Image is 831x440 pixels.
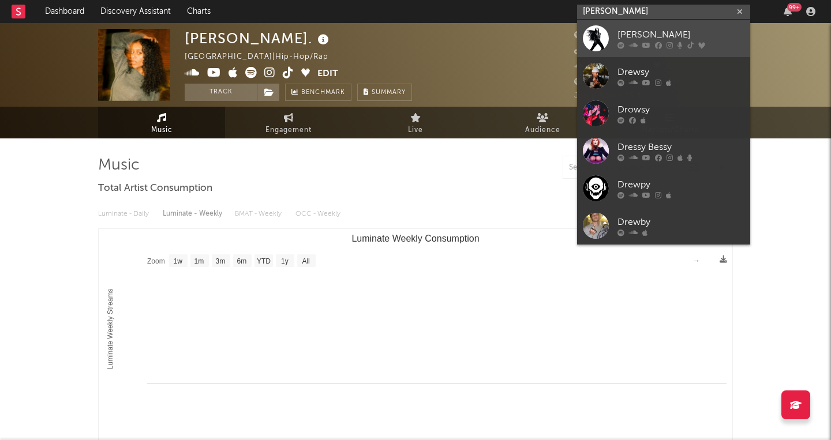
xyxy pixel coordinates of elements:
span: Music [151,123,173,137]
div: [GEOGRAPHIC_DATA] | Hip-Hop/Rap [185,50,342,64]
button: Summary [357,84,412,101]
span: Engagement [265,123,312,137]
span: Live [408,123,423,137]
span: Total Artist Consumption [98,182,212,195]
div: Drewsy [617,65,744,79]
text: → [693,257,700,265]
span: Jump Score: 75.4 [574,92,642,100]
div: Drewpy [617,178,744,191]
a: Drewsy [577,57,750,95]
a: Live [352,107,479,138]
a: Engagement [225,107,352,138]
a: Drewby [577,207,750,245]
div: [PERSON_NAME]. [185,29,332,48]
div: Drowsy [617,103,744,116]
span: Summary [372,89,406,96]
text: Zoom [147,257,165,265]
text: 1m [194,257,204,265]
span: 1.644 [574,32,609,39]
span: Benchmark [301,86,345,100]
button: Edit [317,67,338,81]
a: [PERSON_NAME] [577,20,750,57]
a: Drewpy [577,170,750,207]
text: YTD [257,257,271,265]
text: Luminate Weekly Consumption [351,234,479,243]
a: Drowsy [577,95,750,132]
span: Audience [525,123,560,137]
button: 99+ [784,7,792,16]
a: Music [98,107,225,138]
span: 4 [574,63,593,70]
text: 1w [174,257,183,265]
span: 217.700 [574,47,618,55]
a: Benchmark [285,84,351,101]
text: 3m [216,257,226,265]
a: Audience [479,107,606,138]
text: 6m [237,257,247,265]
button: Track [185,84,257,101]
input: Search for artists [577,5,750,19]
div: [PERSON_NAME] [617,28,744,42]
text: Luminate Weekly Streams [106,289,114,370]
div: 99 + [787,3,802,12]
span: 2.906 Monthly Listeners [574,78,680,86]
text: All [302,257,309,265]
text: 1y [281,257,289,265]
a: Dressy Bessy [577,132,750,170]
div: Drewby [617,215,744,229]
input: Search by song name or URL [563,163,685,172]
div: Dressy Bessy [617,140,744,154]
